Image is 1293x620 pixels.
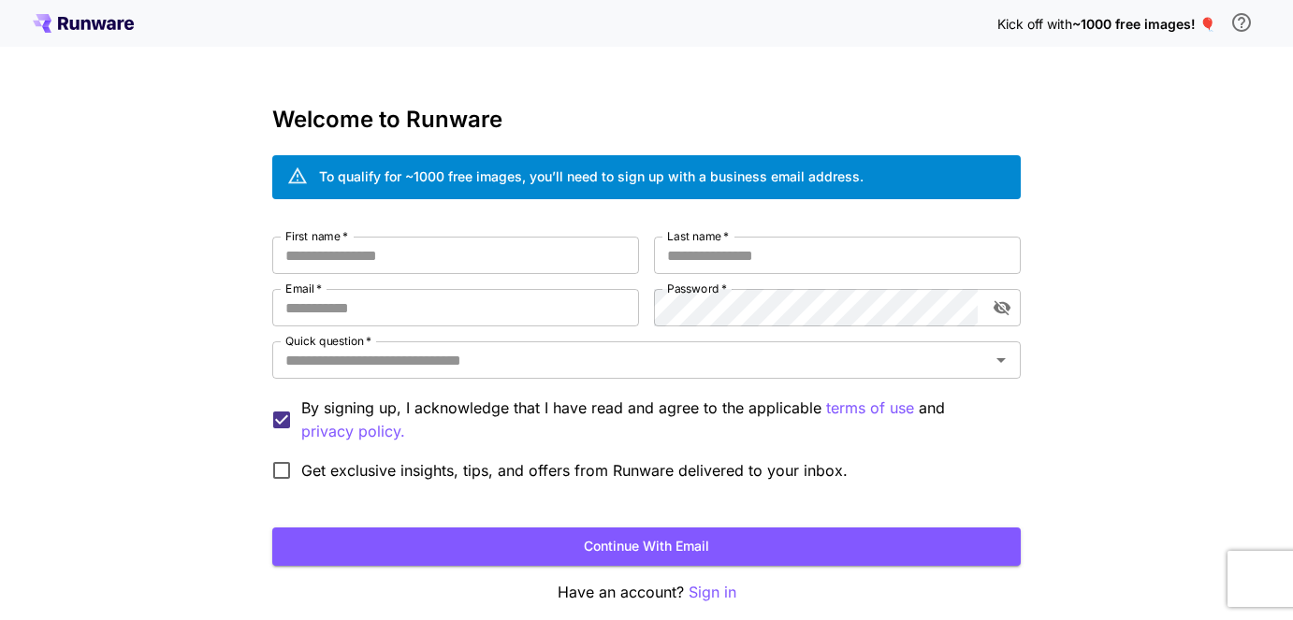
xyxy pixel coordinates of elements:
[689,581,736,604] button: Sign in
[272,581,1021,604] p: Have an account?
[272,527,1021,566] button: Continue with email
[985,291,1019,324] button: toggle password visibility
[1223,4,1260,41] button: In order to qualify for free credit, you need to sign up with a business email address and click ...
[285,333,371,349] label: Quick question
[826,397,914,420] button: By signing up, I acknowledge that I have read and agree to the applicable and privacy policy.
[997,16,1072,32] span: Kick off with
[301,420,405,443] button: By signing up, I acknowledge that I have read and agree to the applicable terms of use and
[301,397,1006,443] p: By signing up, I acknowledge that I have read and agree to the applicable and
[319,166,864,186] div: To qualify for ~1000 free images, you’ll need to sign up with a business email address.
[285,281,322,296] label: Email
[826,397,914,420] p: terms of use
[988,347,1014,373] button: Open
[1072,16,1215,32] span: ~1000 free images! 🎈
[667,228,729,244] label: Last name
[301,420,405,443] p: privacy policy.
[301,459,848,482] span: Get exclusive insights, tips, and offers from Runware delivered to your inbox.
[667,281,727,296] label: Password
[272,107,1021,133] h3: Welcome to Runware
[285,228,348,244] label: First name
